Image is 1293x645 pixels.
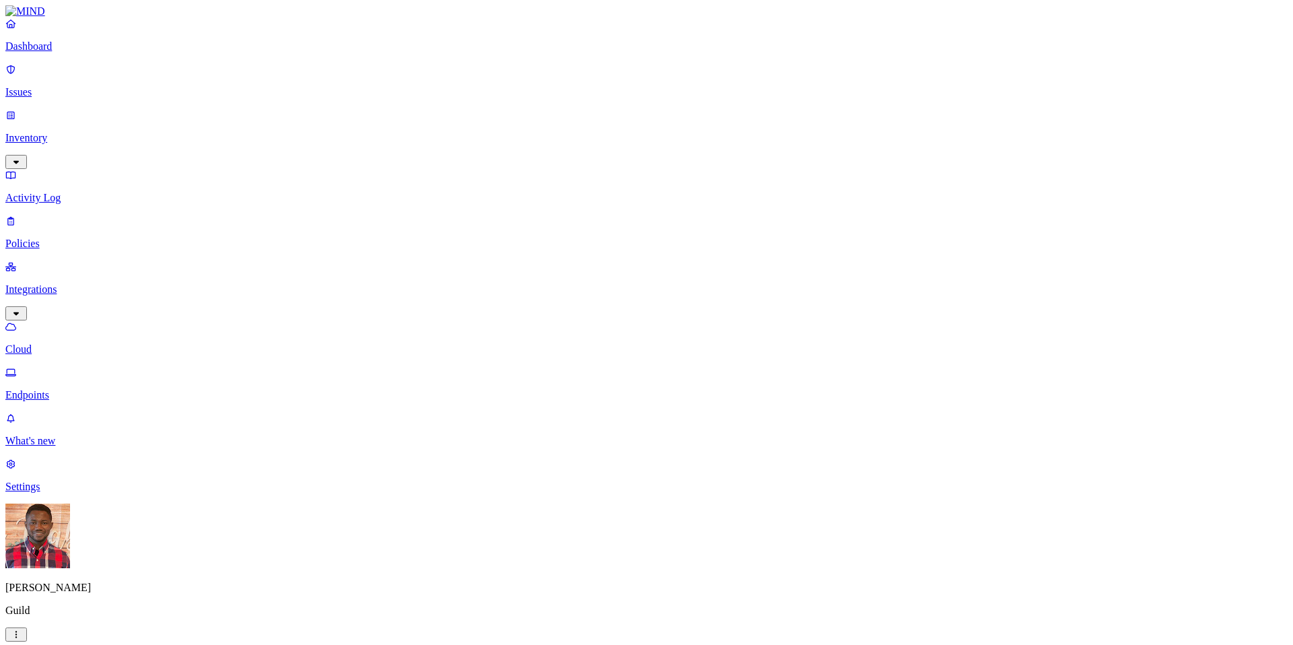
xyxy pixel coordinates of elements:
[5,582,1288,594] p: [PERSON_NAME]
[5,261,1288,318] a: Integrations
[5,283,1288,296] p: Integrations
[5,192,1288,204] p: Activity Log
[5,481,1288,493] p: Settings
[5,132,1288,144] p: Inventory
[5,215,1288,250] a: Policies
[5,320,1288,355] a: Cloud
[5,109,1288,167] a: Inventory
[5,63,1288,98] a: Issues
[5,412,1288,447] a: What's new
[5,435,1288,447] p: What's new
[5,389,1288,401] p: Endpoints
[5,504,70,568] img: Charles Sawadogo
[5,40,1288,53] p: Dashboard
[5,169,1288,204] a: Activity Log
[5,5,1288,18] a: MIND
[5,238,1288,250] p: Policies
[5,458,1288,493] a: Settings
[5,343,1288,355] p: Cloud
[5,86,1288,98] p: Issues
[5,605,1288,617] p: Guild
[5,5,45,18] img: MIND
[5,366,1288,401] a: Endpoints
[5,18,1288,53] a: Dashboard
